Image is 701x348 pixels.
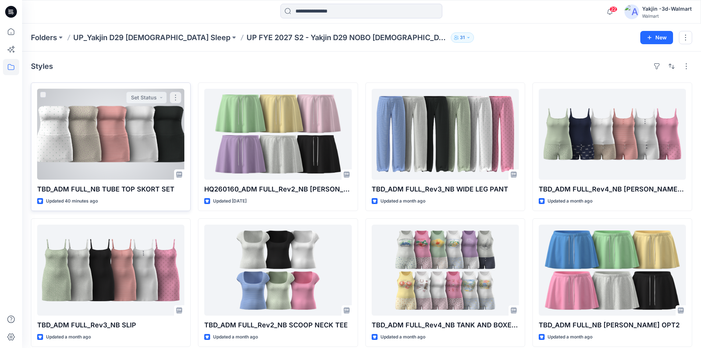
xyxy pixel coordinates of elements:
[539,320,686,330] p: TBD_ADM FULL_NB [PERSON_NAME] OPT2
[247,32,448,43] p: UP FYE 2027 S2 - Yakjin D29 NOBO [DEMOGRAPHIC_DATA] Sleepwear
[539,225,686,316] a: TBD_ADM FULL_NB TERRY SKORT OPT2
[640,31,673,44] button: New
[204,225,351,316] a: TBD_ADM FULL_Rev2_NB SCOOP NECK TEE
[37,89,184,180] a: TBD_ADM FULL_NB TUBE TOP SKORT SET
[46,197,98,205] p: Updated 40 minutes ago
[204,89,351,180] a: HQ260160_ADM FULL_Rev2_NB TERRY SKORT
[31,62,53,71] h4: Styles
[37,225,184,316] a: TBD_ADM FULL_Rev3_NB SLIP
[213,197,247,205] p: Updated [DATE]
[37,320,184,330] p: TBD_ADM FULL_Rev3_NB SLIP
[451,32,474,43] button: 31
[624,4,639,19] img: avatar
[539,184,686,194] p: TBD_ADM FULL_Rev4_NB [PERSON_NAME] SET
[372,89,519,180] a: TBD_ADM FULL_Rev3_NB WIDE LEG PANT
[372,225,519,316] a: TBD_ADM FULL_Rev4_NB TANK AND BOXER SET
[204,320,351,330] p: TBD_ADM FULL_Rev2_NB SCOOP NECK TEE
[380,333,425,341] p: Updated a month ago
[73,32,230,43] a: UP_Yakjin D29 [DEMOGRAPHIC_DATA] Sleep
[609,6,617,12] span: 22
[372,184,519,194] p: TBD_ADM FULL_Rev3_NB WIDE LEG PANT
[46,333,91,341] p: Updated a month ago
[31,32,57,43] a: Folders
[372,320,519,330] p: TBD_ADM FULL_Rev4_NB TANK AND BOXER SET
[213,333,258,341] p: Updated a month ago
[548,197,592,205] p: Updated a month ago
[37,184,184,194] p: TBD_ADM FULL_NB TUBE TOP SKORT SET
[204,184,351,194] p: HQ260160_ADM FULL_Rev2_NB [PERSON_NAME]
[380,197,425,205] p: Updated a month ago
[460,34,465,42] p: 31
[548,333,592,341] p: Updated a month ago
[539,89,686,180] a: TBD_ADM FULL_Rev4_NB CAMI BOXER SET
[642,4,692,13] div: Yakjin -3d-Walmart
[642,13,692,19] div: Walmart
